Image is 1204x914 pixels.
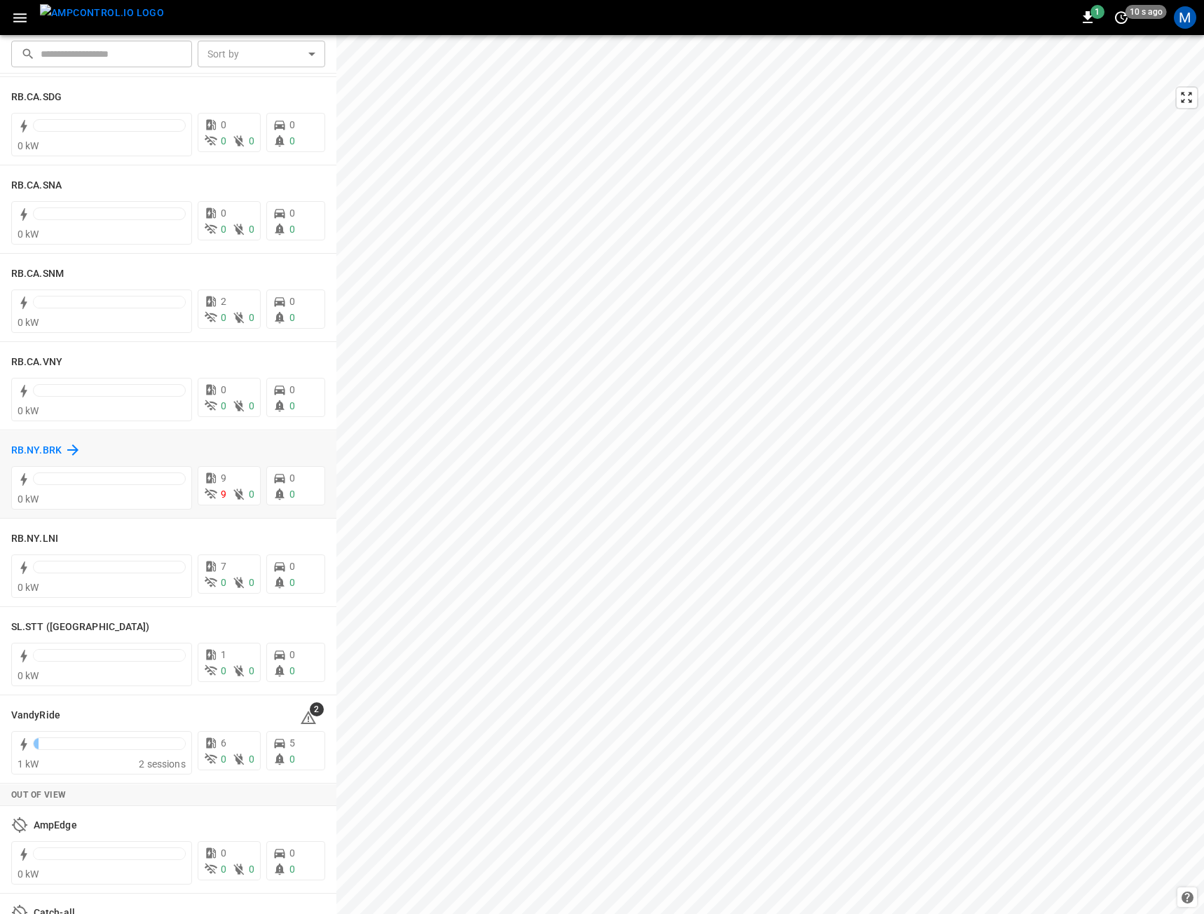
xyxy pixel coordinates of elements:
[11,355,62,370] h6: RB.CA.VNY
[249,135,254,146] span: 0
[139,758,186,770] span: 2 sessions
[11,708,60,723] h6: VandyRide
[289,561,295,572] span: 0
[221,119,226,130] span: 0
[221,400,226,411] span: 0
[221,864,226,875] span: 0
[40,4,164,22] img: ampcontrol.io logo
[249,489,254,500] span: 0
[18,317,39,328] span: 0 kW
[289,224,295,235] span: 0
[221,577,226,588] span: 0
[11,443,62,458] h6: RB.NY.BRK
[289,577,295,588] span: 0
[221,737,226,749] span: 6
[289,400,295,411] span: 0
[1174,6,1196,29] div: profile-icon
[18,140,39,151] span: 0 kW
[249,224,254,235] span: 0
[310,702,324,716] span: 2
[221,753,226,765] span: 0
[221,649,226,660] span: 1
[18,405,39,416] span: 0 kW
[289,737,295,749] span: 5
[289,119,295,130] span: 0
[18,493,39,505] span: 0 kW
[1090,5,1104,19] span: 1
[289,207,295,219] span: 0
[289,312,295,323] span: 0
[249,577,254,588] span: 0
[249,312,254,323] span: 0
[289,665,295,676] span: 0
[289,296,295,307] span: 0
[18,228,39,240] span: 0 kW
[249,665,254,676] span: 0
[289,384,295,395] span: 0
[11,178,62,193] h6: RB.CA.SNA
[249,753,254,765] span: 0
[336,35,1204,914] canvas: Map
[11,790,66,800] strong: Out of View
[221,847,226,859] span: 0
[221,472,226,484] span: 9
[18,868,39,880] span: 0 kW
[221,312,226,323] span: 0
[289,753,295,765] span: 0
[221,384,226,395] span: 0
[1126,5,1167,19] span: 10 s ago
[221,489,226,500] span: 9
[11,90,62,105] h6: RB.CA.SDG
[221,665,226,676] span: 0
[221,207,226,219] span: 0
[11,620,150,635] h6: SL.STT (Statesville)
[11,531,58,547] h6: RB.NY.LNI
[221,135,226,146] span: 0
[289,847,295,859] span: 0
[289,649,295,660] span: 0
[18,758,39,770] span: 1 kW
[289,864,295,875] span: 0
[289,472,295,484] span: 0
[221,561,226,572] span: 7
[249,400,254,411] span: 0
[18,582,39,593] span: 0 kW
[1110,6,1133,29] button: set refresh interval
[289,135,295,146] span: 0
[221,296,226,307] span: 2
[249,864,254,875] span: 0
[34,818,77,833] h6: AmpEdge
[221,224,226,235] span: 0
[18,670,39,681] span: 0 kW
[11,266,64,282] h6: RB.CA.SNM
[289,489,295,500] span: 0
